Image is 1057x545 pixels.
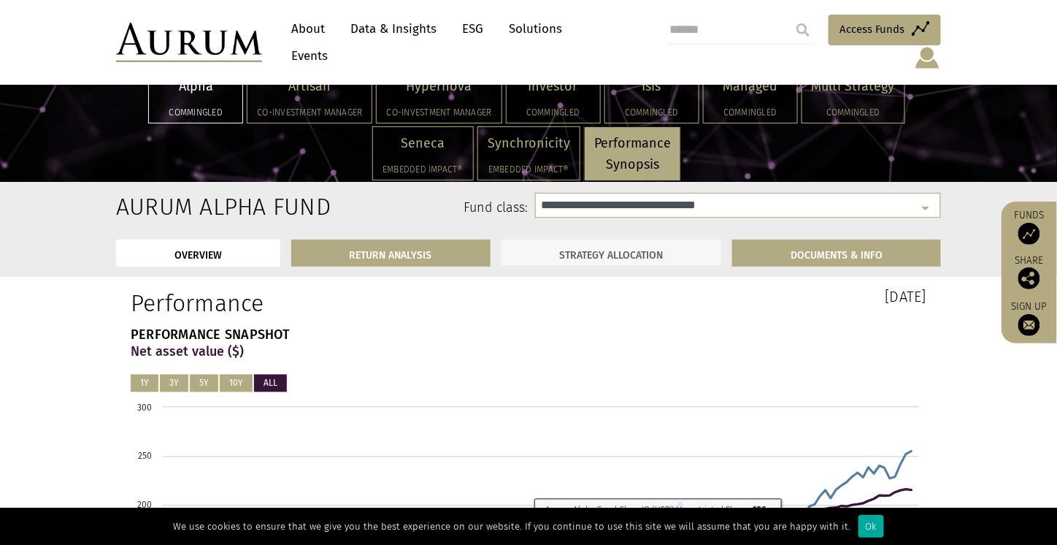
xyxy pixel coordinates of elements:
[488,133,570,154] p: Synchronicity
[839,20,904,38] span: Access Funds
[914,45,941,70] img: account-icon.svg
[284,42,328,69] a: Events
[713,108,788,117] h5: Commingled
[254,375,287,392] button: ALL
[540,506,766,516] text: Aurum Alpha Fund Class IQ (USD) Unrestricted Shares:
[501,240,722,267] a: STRATEGY ALLOCATION
[594,133,671,175] p: Performance Synopsis
[343,15,444,42] a: Data & Insights
[138,451,152,462] text: 250
[455,15,491,42] a: ESG
[160,375,188,392] button: 3Y
[516,108,591,117] h5: Commingled
[257,108,362,117] h5: Co-investment Manager
[284,15,332,42] a: About
[158,76,233,97] p: Alpha
[812,76,895,97] p: Multi Strategy
[540,506,545,516] tspan: ●
[732,240,941,267] a: DOCUMENTS & INFO
[488,165,570,174] h5: Embedded Impact®
[752,506,766,516] tspan: 186
[1009,209,1050,245] a: Funds
[190,375,218,392] button: 5Y
[131,344,244,360] strong: Net asset value ($)
[257,76,362,97] p: Artisan
[131,375,158,392] button: 1Y
[1018,223,1040,245] img: Access Funds
[131,290,518,318] h1: Performance
[1009,300,1050,336] a: Sign up
[383,133,464,154] p: Seneca
[291,240,491,267] a: RETURN ANALYSIS
[713,76,788,97] p: Managed
[1018,267,1040,289] img: Share this post
[829,15,941,45] a: Access Funds
[1018,314,1040,336] img: Sign up to our newsletter
[383,165,464,174] h5: Embedded Impact®
[501,15,569,42] a: Solutions
[539,290,926,305] h3: [DATE]
[788,15,818,45] input: Submit
[615,108,689,117] h5: Commingled
[220,375,253,392] button: 10Y
[131,327,290,343] strong: PERFORMANCE SNAPSHOT
[158,108,233,117] h5: Commingled
[257,199,528,218] label: Fund class:
[386,108,491,117] h5: Co-investment Manager
[812,108,895,117] h5: Commingled
[137,403,152,413] text: 300
[116,23,262,62] img: Aurum
[1009,256,1050,289] div: Share
[615,76,689,97] p: Isis
[116,193,235,221] h2: Aurum Alpha Fund
[516,76,591,97] p: Investor
[858,515,884,538] div: Ok
[386,76,491,97] p: Hypernova
[137,500,152,511] text: 200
